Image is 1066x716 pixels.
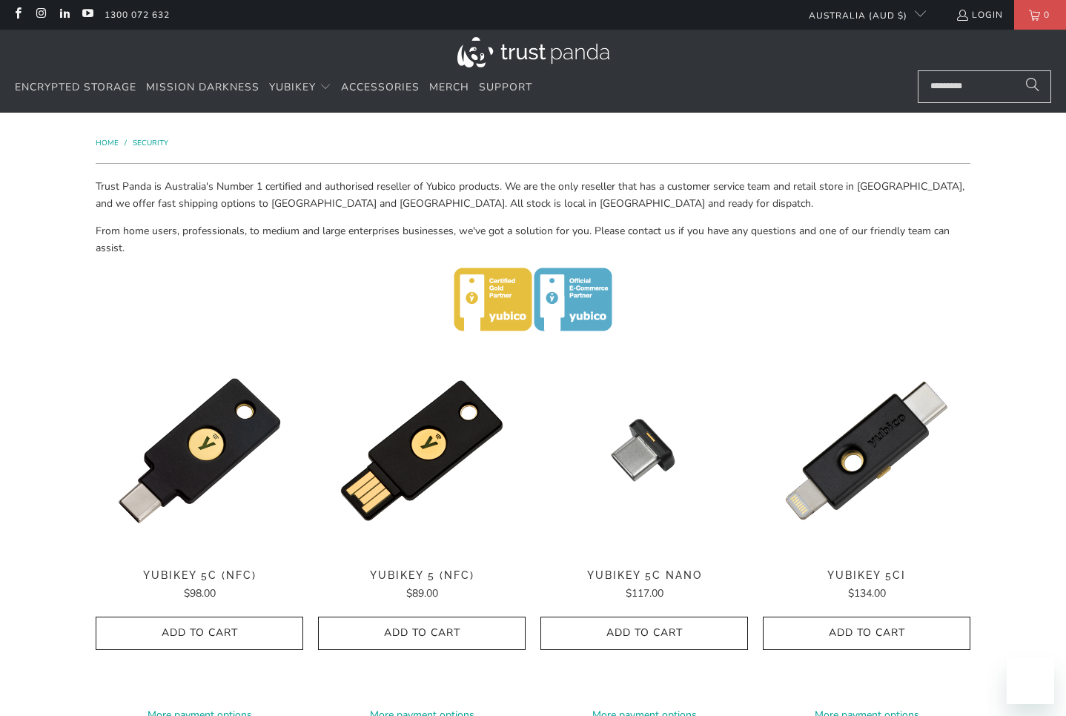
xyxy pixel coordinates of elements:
iframe: Button to launch messaging window [1007,657,1054,704]
span: Accessories [341,80,420,94]
a: YubiKey 5Ci - Trust Panda YubiKey 5Ci - Trust Panda [763,347,970,554]
button: Add to Cart [540,617,748,650]
button: Add to Cart [763,617,970,650]
span: Add to Cart [334,627,510,640]
summary: YubiKey [269,70,331,105]
button: Add to Cart [318,617,526,650]
a: YubiKey 5Ci $134.00 [763,569,970,602]
a: Trust Panda Australia on Instagram [34,9,47,21]
a: Login [956,7,1003,23]
img: YubiKey 5 (NFC) - Trust Panda [318,347,526,554]
p: From home users, professionals, to medium and large enterprises businesses, we've got a solution ... [96,223,970,256]
a: 1300 072 632 [105,7,170,23]
a: Merch [429,70,469,105]
a: YubiKey 5C Nano $117.00 [540,569,748,602]
a: Mission Darkness [146,70,259,105]
span: Add to Cart [556,627,732,640]
a: Security [133,138,168,148]
a: Trust Panda Australia on YouTube [81,9,93,21]
span: YubiKey 5C Nano [540,569,748,582]
a: YubiKey 5C (NFC) $98.00 [96,569,303,602]
button: Add to Cart [96,617,303,650]
p: Trust Panda is Australia's Number 1 certified and authorised reseller of Yubico products. We are ... [96,179,970,212]
span: Encrypted Storage [15,80,136,94]
a: Encrypted Storage [15,70,136,105]
a: YubiKey 5C Nano - Trust Panda YubiKey 5C Nano - Trust Panda [540,347,748,554]
nav: Translation missing: en.navigation.header.main_nav [15,70,532,105]
span: Mission Darkness [146,80,259,94]
a: YubiKey 5 (NFC) - Trust Panda YubiKey 5 (NFC) - Trust Panda [318,347,526,554]
span: $134.00 [848,586,886,600]
span: Home [96,138,119,148]
span: YubiKey 5Ci [763,569,970,582]
img: Trust Panda Australia [457,37,609,67]
span: Merch [429,80,469,94]
span: YubiKey [269,80,316,94]
a: Home [96,138,121,148]
a: Support [479,70,532,105]
span: Add to Cart [111,627,288,640]
span: YubiKey 5 (NFC) [318,569,526,582]
button: Search [1014,70,1051,103]
img: YubiKey 5C Nano - Trust Panda [540,347,748,554]
a: Accessories [341,70,420,105]
a: YubiKey 5 (NFC) $89.00 [318,569,526,602]
span: $117.00 [626,586,663,600]
span: Support [479,80,532,94]
input: Search... [918,70,1051,103]
span: $98.00 [184,586,216,600]
a: Trust Panda Australia on LinkedIn [58,9,70,21]
a: YubiKey 5C (NFC) - Trust Panda YubiKey 5C (NFC) - Trust Panda [96,347,303,554]
span: $89.00 [406,586,438,600]
span: Add to Cart [778,627,955,640]
img: YubiKey 5Ci - Trust Panda [763,347,970,554]
span: YubiKey 5C (NFC) [96,569,303,582]
a: Trust Panda Australia on Facebook [11,9,24,21]
img: YubiKey 5C (NFC) - Trust Panda [96,347,303,554]
span: / [125,138,127,148]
